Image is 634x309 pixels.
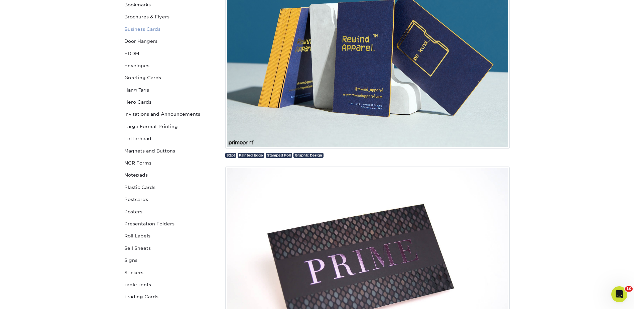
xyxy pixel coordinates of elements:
[122,206,212,218] a: Posters
[122,157,212,169] a: NCR Forms
[122,84,212,96] a: Hang Tags
[122,279,212,291] a: Table Tents
[122,132,212,144] a: Letterhead
[227,153,235,157] span: 32pt
[122,47,212,60] a: EDDM
[122,11,212,23] a: Brochures & Flyers
[238,153,264,158] a: Painted Edge
[611,286,627,302] iframe: Intercom live chat
[267,153,291,157] span: Stamped Foil
[122,230,212,242] a: Roll Labels
[122,242,212,254] a: Sell Sheets
[625,286,633,292] span: 10
[122,96,212,108] a: Hero Cards
[2,289,57,307] iframe: Google Customer Reviews
[122,23,212,35] a: Business Cards
[122,120,212,132] a: Large Format Printing
[225,153,236,158] a: 32pt
[122,254,212,266] a: Signs
[295,153,322,157] span: Graphic Design
[122,145,212,157] a: Magnets and Buttons
[122,181,212,193] a: Plastic Cards
[266,153,292,158] a: Stamped Foil
[122,267,212,279] a: Stickers
[122,72,212,84] a: Greeting Cards
[239,153,263,157] span: Painted Edge
[122,169,212,181] a: Notepads
[122,291,212,303] a: Trading Cards
[122,193,212,205] a: Postcards
[122,35,212,47] a: Door Hangers
[122,108,212,120] a: Invitations and Announcements
[122,218,212,230] a: Presentation Folders
[122,60,212,72] a: Envelopes
[293,153,324,158] a: Graphic Design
